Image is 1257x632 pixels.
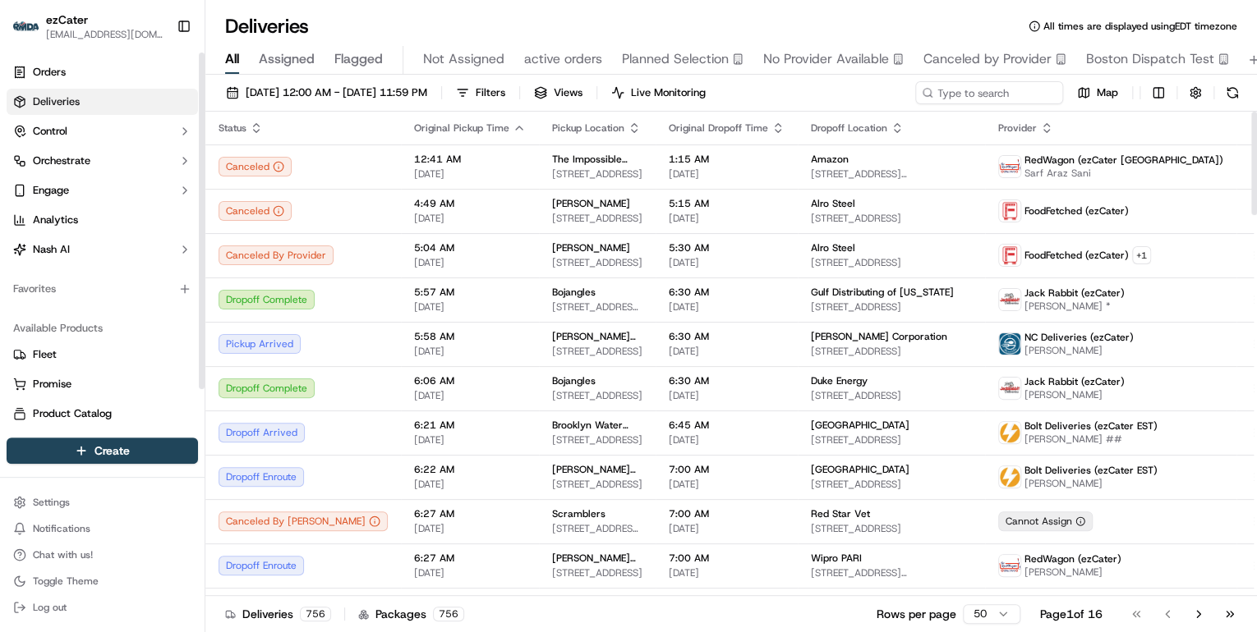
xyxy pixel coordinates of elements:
[219,201,292,221] button: Canceled
[1086,49,1214,69] span: Boston Dispatch Test
[433,607,464,621] div: 756
[552,167,642,181] span: [STREET_ADDRESS]
[219,157,292,176] button: Canceled
[811,286,954,299] span: Gulf Distributing of [US_STATE]
[259,49,315,69] span: Assigned
[7,148,198,174] button: Orchestrate
[46,28,163,41] button: [EMAIL_ADDRESS][DOMAIN_NAME]
[811,121,887,135] span: Dropoff Location
[998,121,1037,135] span: Provider
[219,511,388,531] button: Canceled By [PERSON_NAME]
[552,389,642,402] span: [STREET_ADDRESS]
[811,330,947,343] span: [PERSON_NAME] Corporation
[1024,286,1125,300] span: Jack Rabbit (ezCater)
[811,389,972,402] span: [STREET_ADDRESS]
[13,406,191,421] a: Product Catalog
[999,156,1020,177] img: time_to_eat_nevada_logo
[7,491,198,514] button: Settings
[16,240,30,253] div: 📗
[669,256,785,269] span: [DATE]
[669,374,785,387] span: 6:30 AM
[33,213,78,227] span: Analytics
[1024,388,1125,401] span: [PERSON_NAME]
[334,49,383,69] span: Flagged
[1024,464,1158,477] span: Bolt Deliveries (ezCater EST)
[999,422,1020,443] img: bolt_logo.png
[1070,81,1126,104] button: Map
[414,389,526,402] span: [DATE]
[669,300,785,314] span: [DATE]
[414,256,526,269] span: [DATE]
[552,478,642,491] span: [STREET_ADDRESS]
[13,347,191,362] a: Fleet
[33,183,69,198] span: Engage
[669,330,785,343] span: 6:30 AM
[414,552,526,565] span: 6:27 AM
[552,212,642,225] span: [STREET_ADDRESS]
[33,377,71,392] span: Promise
[811,212,972,225] span: [STREET_ADDRESS]
[1132,246,1151,264] button: +1
[1097,85,1118,100] span: Map
[225,49,239,69] span: All
[1024,249,1129,262] span: FoodFetched (ezCater)
[43,106,296,123] input: Got a question? Start typing here...
[225,13,309,39] h1: Deliveries
[449,81,513,104] button: Filters
[811,478,972,491] span: [STREET_ADDRESS]
[811,197,855,210] span: Alro Steel
[552,121,624,135] span: Pickup Location
[1024,300,1125,313] span: [PERSON_NAME] *
[999,245,1020,266] img: FoodFetched.jpg
[1024,167,1223,180] span: Sarf Araz Sani
[998,511,1093,531] div: Cannot Assign
[7,437,198,464] button: Create
[1024,477,1158,490] span: [PERSON_NAME]
[811,256,972,269] span: [STREET_ADDRESS]
[300,607,331,621] div: 756
[811,566,972,579] span: [STREET_ADDRESS][PERSON_NAME]
[552,552,642,565] span: [PERSON_NAME] Restaurant
[414,433,526,447] span: [DATE]
[414,153,526,166] span: 12:41 AM
[669,507,785,520] span: 7:00 AM
[7,59,198,85] a: Orders
[552,153,642,166] span: The Impossible Shop
[414,522,526,535] span: [DATE]
[1040,606,1103,622] div: Page 1 of 16
[476,85,505,100] span: Filters
[811,300,972,314] span: [STREET_ADDRESS]
[877,606,956,622] p: Rows per page
[811,552,862,565] span: Wipro PARI
[414,345,526,358] span: [DATE]
[16,66,299,92] p: Welcome 👋
[552,433,642,447] span: [STREET_ADDRESS]
[46,11,88,28] span: ezCater
[999,333,1020,355] img: NCDeliveries.png
[1221,81,1244,104] button: Refresh
[13,377,191,392] a: Promise
[7,118,198,144] button: Control
[669,389,785,402] span: [DATE]
[7,570,198,593] button: Toggle Theme
[13,21,39,32] img: ezCater
[811,153,849,166] span: Amazon
[604,81,713,104] button: Live Monitoring
[669,419,785,432] span: 6:45 AM
[33,496,70,509] span: Settings
[552,374,596,387] span: Bojangles
[1024,204,1129,218] span: FoodFetched (ezCater)
[33,548,93,561] span: Chat with us!
[552,463,642,476] span: [PERSON_NAME] Doughnuts
[33,94,80,109] span: Deliveries
[132,231,270,261] a: 💻API Documentation
[414,507,526,520] span: 6:27 AM
[1043,20,1237,33] span: All times are displayed using EDT timezone
[7,236,198,263] button: Nash AI
[414,419,526,432] span: 6:21 AM
[94,442,130,459] span: Create
[552,300,642,314] span: [STREET_ADDRESS][PERSON_NAME]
